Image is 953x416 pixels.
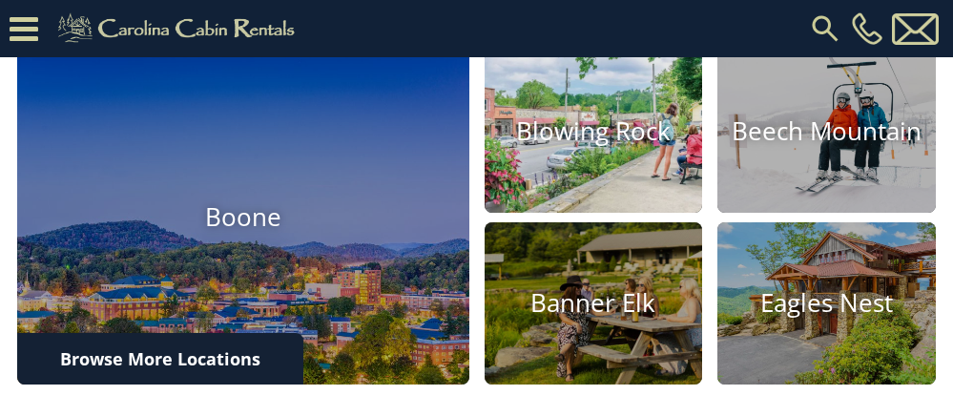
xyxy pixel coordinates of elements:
a: Boone [17,51,469,385]
img: Khaki-logo.png [48,10,311,48]
h4: Boone [17,202,469,232]
a: Eagles Nest [717,222,936,385]
a: [PHONE_NUMBER] [847,12,887,45]
h4: Banner Elk [485,288,703,318]
img: search-regular.svg [808,11,842,46]
a: Browse More Locations [17,333,303,385]
a: Banner Elk [485,222,703,385]
h4: Beech Mountain [717,116,936,146]
h4: Eagles Nest [717,288,936,318]
a: Beech Mountain [717,51,936,213]
h4: Blowing Rock [485,116,703,146]
a: Blowing Rock [485,51,703,213]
